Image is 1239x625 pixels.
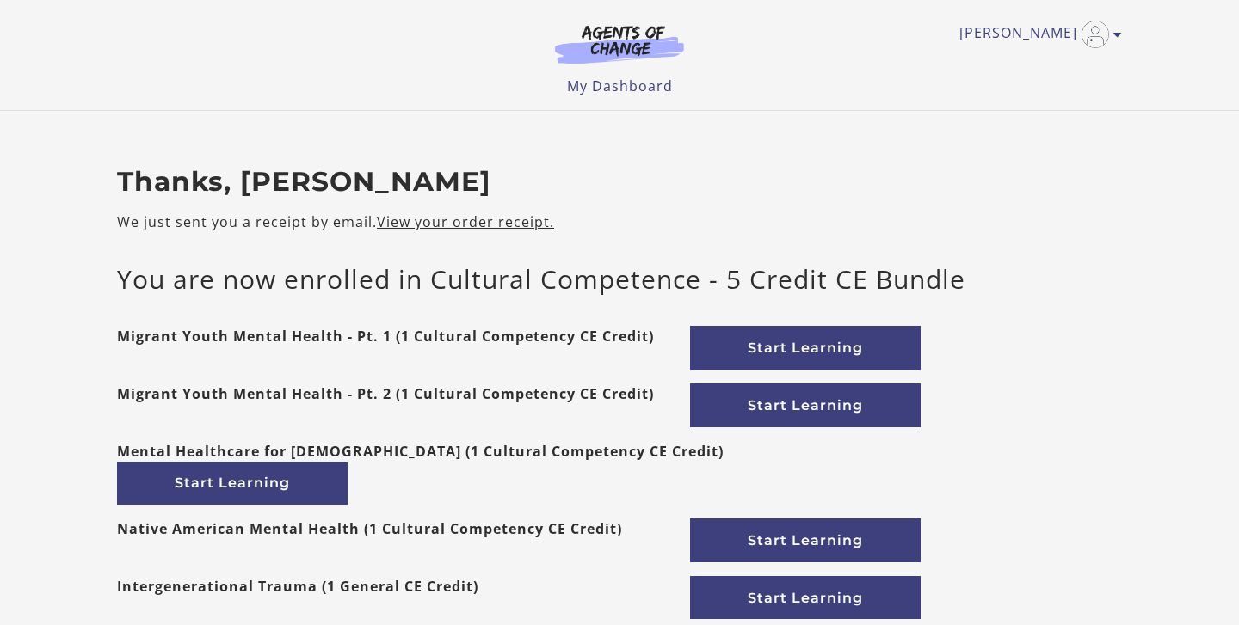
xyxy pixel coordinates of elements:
[959,21,1113,48] a: Toggle menu
[377,212,554,231] a: View your order receipt.
[537,24,702,64] img: Agents of Change Logo
[690,576,921,620] a: Start Learning
[117,166,1122,199] h2: Thanks, [PERSON_NAME]
[117,441,724,462] strong: Mental Healthcare for [DEMOGRAPHIC_DATA] (1 Cultural Competency CE Credit)
[117,211,1122,232] p: We just sent you a receipt by email.
[690,518,921,562] a: Start Learning
[117,326,654,370] strong: Migrant Youth Mental Health - Pt. 1 (1 Cultural Competency CE Credit)
[690,383,921,427] a: Start Learning
[690,326,921,370] a: Start Learning
[117,576,478,620] strong: Intergenerational Trauma (1 General CE Credit)
[117,260,1122,298] p: You are now enrolled in Cultural Competence - 5 Credit CE Bundle
[117,383,654,427] strong: Migrant Youth Mental Health - Pt. 2 (1 Cultural Competency CE Credit)
[117,462,348,506] a: Start Learning
[117,518,622,562] strong: Native American Mental Health (1 Cultural Competency CE Credit)
[567,77,673,95] a: My Dashboard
